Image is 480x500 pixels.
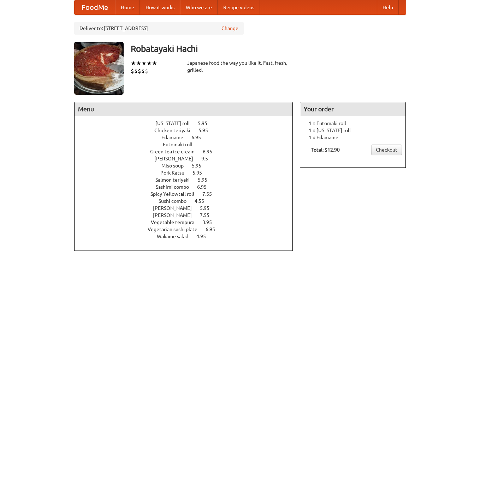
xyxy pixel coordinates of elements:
[161,135,190,140] span: Edamame
[201,156,215,161] span: 9.5
[153,205,223,211] a: [PERSON_NAME] 5.95
[161,135,214,140] a: Edamame 6.95
[134,67,138,75] li: $
[148,227,228,232] a: Vegetarian sushi plate 6.95
[206,227,222,232] span: 6.95
[150,149,202,154] span: Green tea ice cream
[131,42,406,56] h3: Robatayaki Hachi
[147,59,152,67] li: ★
[154,128,221,133] a: Chicken teriyaki 5.95
[74,22,244,35] div: Deliver to: [STREET_ADDRESS]
[154,156,221,161] a: [PERSON_NAME] 9.5
[300,102,405,116] h4: Your order
[156,184,196,190] span: Sashimi combo
[200,205,217,211] span: 5.95
[150,191,225,197] a: Spicy Yellowtail roll 7.55
[156,184,220,190] a: Sashimi combo 6.95
[152,59,157,67] li: ★
[371,145,402,155] a: Checkout
[75,102,293,116] h4: Menu
[151,219,225,225] a: Vegetable tempura 3.95
[131,67,134,75] li: $
[140,0,180,14] a: How it works
[187,59,293,73] div: Japanese food the way you like it. Fast, fresh, grilled.
[192,170,209,176] span: 5.95
[151,219,201,225] span: Vegetable tempura
[311,147,340,153] b: Total: $12.90
[160,170,191,176] span: Pork Katsu
[196,234,213,239] span: 4.95
[304,120,402,127] li: 1 × Futomaki roll
[141,67,145,75] li: $
[197,184,214,190] span: 6.95
[145,67,148,75] li: $
[198,128,215,133] span: 5.95
[155,177,197,183] span: Salmon teriyaki
[150,191,201,197] span: Spicy Yellowtail roll
[202,219,219,225] span: 3.95
[150,149,225,154] a: Green tea ice cream 6.95
[153,212,223,218] a: [PERSON_NAME] 7.55
[180,0,218,14] a: Who we are
[74,42,124,95] img: angular.jpg
[304,127,402,134] li: 1 × [US_STATE] roll
[304,134,402,141] li: 1 × Edamame
[153,212,199,218] span: [PERSON_NAME]
[141,59,147,67] li: ★
[160,170,215,176] a: Pork Katsu 5.95
[157,234,195,239] span: Wakame salad
[161,163,191,169] span: Miso soup
[136,59,141,67] li: ★
[202,191,219,197] span: 7.55
[155,120,197,126] span: [US_STATE] roll
[377,0,399,14] a: Help
[153,205,199,211] span: [PERSON_NAME]
[203,149,219,154] span: 6.95
[198,120,214,126] span: 5.95
[75,0,115,14] a: FoodMe
[131,59,136,67] li: ★
[161,163,214,169] a: Miso soup 5.95
[155,177,220,183] a: Salmon teriyaki 5.95
[138,67,141,75] li: $
[221,25,238,32] a: Change
[148,227,205,232] span: Vegetarian sushi plate
[159,198,194,204] span: Sushi combo
[192,163,208,169] span: 5.95
[154,156,200,161] span: [PERSON_NAME]
[155,120,220,126] a: [US_STATE] roll 5.95
[191,135,208,140] span: 6.95
[157,234,219,239] a: Wakame salad 4.95
[195,198,211,204] span: 4.55
[115,0,140,14] a: Home
[163,142,200,147] span: Futomaki roll
[198,177,214,183] span: 5.95
[218,0,260,14] a: Recipe videos
[154,128,197,133] span: Chicken teriyaki
[200,212,217,218] span: 7.55
[163,142,213,147] a: Futomaki roll
[159,198,217,204] a: Sushi combo 4.55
